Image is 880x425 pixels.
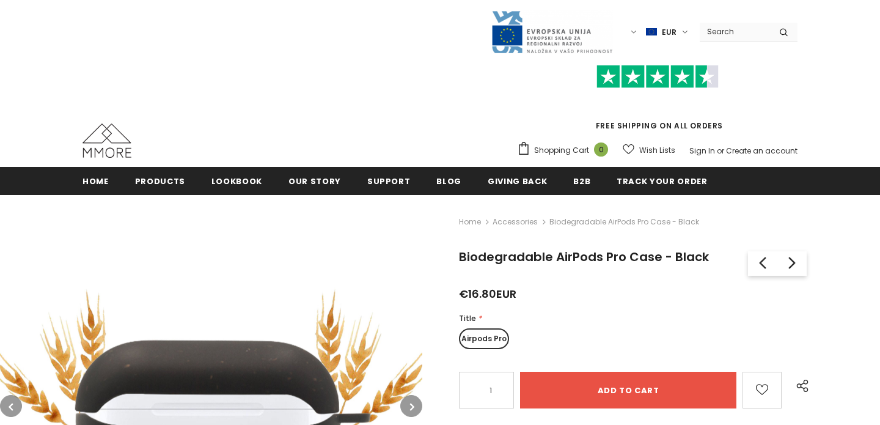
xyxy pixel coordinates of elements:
[726,146,798,156] a: Create an account
[549,215,699,229] span: Biodegradable AirPods Pro Case - Black
[459,215,481,229] a: Home
[517,88,798,120] iframe: Customer reviews powered by Trustpilot
[459,248,709,265] span: Biodegradable AirPods Pro Case - Black
[459,286,516,301] span: €16.80EUR
[211,176,262,187] span: Lookbook
[211,167,262,194] a: Lookbook
[700,23,770,40] input: Search Site
[288,167,341,194] a: Our Story
[82,176,109,187] span: Home
[491,10,613,54] img: Javni Razpis
[82,167,109,194] a: Home
[594,142,608,157] span: 0
[617,167,707,194] a: Track your order
[639,144,675,157] span: Wish Lists
[135,167,185,194] a: Products
[573,167,590,194] a: B2B
[367,167,411,194] a: support
[662,26,676,39] span: EUR
[135,176,185,187] span: Products
[488,176,547,187] span: Giving back
[491,26,613,37] a: Javni Razpis
[493,216,538,227] a: Accessories
[488,167,547,194] a: Giving back
[517,141,614,160] a: Shopping Cart 0
[534,144,589,157] span: Shopping Cart
[623,139,675,161] a: Wish Lists
[617,176,707,187] span: Track your order
[717,146,724,156] span: or
[520,372,736,408] input: Add to cart
[82,124,131,158] img: MMORE Cases
[596,65,719,89] img: Trust Pilot Stars
[367,176,411,187] span: support
[436,167,461,194] a: Blog
[517,70,798,131] span: FREE SHIPPING ON ALL ORDERS
[288,176,341,187] span: Our Story
[689,146,715,156] a: Sign In
[573,176,590,187] span: B2B
[436,176,461,187] span: Blog
[459,328,509,349] label: Airpods Pro
[459,313,476,323] span: Title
